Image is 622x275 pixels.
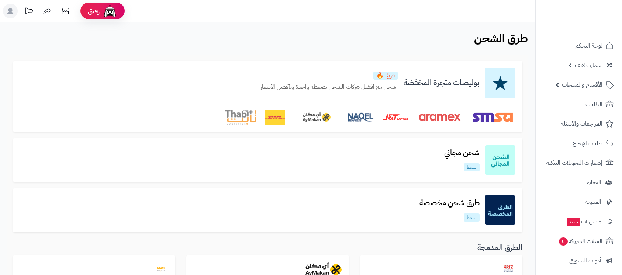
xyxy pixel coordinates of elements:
[418,110,462,125] img: Aramex
[540,213,618,230] a: وآتس آبجديد
[398,79,485,87] h3: بوليصات متجرة المخفضة
[20,4,38,20] a: تحديثات المنصة
[13,243,522,252] h3: الطرق المدمجة
[265,110,285,125] img: DHL
[414,199,485,221] a: طرق شحن مخصصةنشط
[540,154,618,172] a: إشعارات التحويلات البنكية
[414,199,485,207] h3: طرق شحن مخصصة
[540,115,618,133] a: المراجعات والأسئلة
[471,110,515,125] img: SMSA
[575,60,601,70] span: سمارت لايف
[383,110,409,125] img: J&T Express
[88,7,100,15] span: رفيق
[438,149,485,157] h3: شحن مجاني
[260,83,398,91] p: اشحن مع أفضل شركات الشحن بضغطة واحدة وبأفضل الأسعار
[569,255,601,266] span: أدوات التسويق
[585,197,601,207] span: المدونة
[540,193,618,211] a: المدونة
[562,80,602,90] span: الأقسام والمنتجات
[225,110,256,125] img: Thabit
[294,110,338,125] img: AyMakan
[474,30,528,46] b: طرق الشحن
[587,177,601,188] span: العملاء
[575,41,602,51] span: لوحة التحكم
[347,110,374,125] img: Naqel
[573,138,602,149] span: طلبات الإرجاع
[540,174,618,191] a: العملاء
[438,149,485,171] a: شحن مجانينشط
[540,232,618,250] a: السلات المتروكة0
[540,135,618,152] a: طلبات الإرجاع
[540,95,618,113] a: الطلبات
[103,4,117,18] img: ai-face.png
[585,99,602,109] span: الطلبات
[540,252,618,269] a: أدوات التسويق
[558,236,602,246] span: السلات المتروكة
[572,21,615,36] img: logo-2.png
[464,163,480,171] p: نشط
[561,119,602,129] span: المراجعات والأسئلة
[464,213,480,222] p: نشط
[567,218,580,226] span: جديد
[566,216,601,227] span: وآتس آب
[559,237,568,246] span: 0
[546,158,602,168] span: إشعارات التحويلات البنكية
[540,37,618,55] a: لوحة التحكم
[373,72,398,80] p: قريبًا 🔥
